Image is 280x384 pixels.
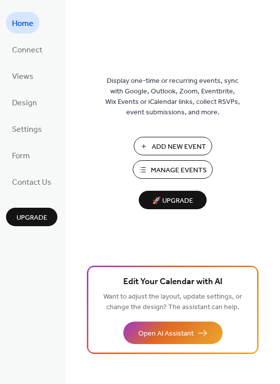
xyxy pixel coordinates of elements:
[138,329,194,339] span: Open AI Assistant
[134,137,212,155] button: Add New Event
[103,290,242,314] span: Want to adjust the layout, update settings, or change the design? The assistant can help.
[6,208,57,226] button: Upgrade
[145,194,201,208] span: 🚀 Upgrade
[6,144,36,166] a: Form
[12,69,33,84] span: Views
[139,191,207,209] button: 🚀 Upgrade
[123,322,223,344] button: Open AI Assistant
[6,91,43,113] a: Design
[12,16,33,31] span: Home
[6,65,39,86] a: Views
[12,42,42,58] span: Connect
[105,76,240,118] span: Display one-time or recurring events, sync with Google, Outlook, Zoom, Eventbrite, Wix Events or ...
[6,171,57,192] a: Contact Us
[12,95,37,111] span: Design
[12,122,42,137] span: Settings
[12,148,30,164] span: Form
[133,160,213,179] button: Manage Events
[12,175,51,190] span: Contact Us
[6,118,48,139] a: Settings
[16,213,47,223] span: Upgrade
[152,142,206,152] span: Add New Event
[6,38,48,60] a: Connect
[151,165,207,176] span: Manage Events
[6,12,39,33] a: Home
[123,275,223,289] span: Edit Your Calendar with AI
